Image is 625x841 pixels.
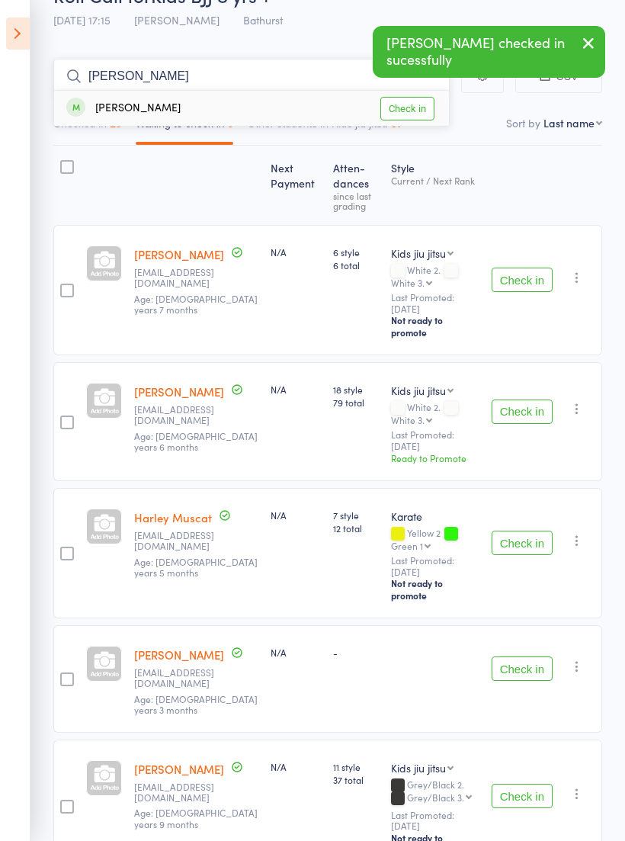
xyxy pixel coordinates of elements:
[53,110,122,145] button: Checked in15
[271,509,321,522] div: N/A
[271,246,321,258] div: N/A
[271,760,321,773] div: N/A
[391,555,479,577] small: Last Promoted: [DATE]
[391,429,479,451] small: Last Promoted: [DATE]
[243,12,283,27] span: Bathurst
[333,383,378,396] span: 18 style
[333,191,378,210] div: since last grading
[492,656,553,681] button: Check in
[391,760,446,775] div: Kids jiu jitsu
[391,528,479,551] div: Yellow 2
[134,806,258,830] span: Age: [DEMOGRAPHIC_DATA] years 9 months
[333,396,378,409] span: 79 total
[391,292,479,314] small: Last Promoted: [DATE]
[407,792,464,802] div: Grey/Black 3.
[391,541,423,551] div: Green 1
[492,531,553,555] button: Check in
[492,268,553,292] button: Check in
[271,646,321,659] div: N/A
[391,175,479,185] div: Current / Next Rank
[333,246,378,258] span: 6 style
[264,152,327,218] div: Next Payment
[373,26,605,78] div: [PERSON_NAME] checked in sucessfully
[391,415,425,425] div: White 3.
[134,782,233,804] small: smilesister80@live.com
[391,577,479,602] div: Not ready to promote
[333,509,378,522] span: 7 style
[134,761,224,777] a: [PERSON_NAME]
[492,400,553,424] button: Check in
[391,278,425,287] div: White 3.
[134,404,233,426] small: Eksmith00@gmail.com
[134,647,224,663] a: [PERSON_NAME]
[391,246,446,261] div: Kids jiu jitsu
[391,402,479,425] div: White 2.
[53,12,111,27] span: [DATE] 17:15
[380,97,434,120] a: Check in
[134,692,258,716] span: Age: [DEMOGRAPHIC_DATA] years 3 months
[134,530,233,552] small: ftw069@live.com
[391,509,479,524] div: Karate
[134,509,212,525] a: Harley Muscat
[333,522,378,534] span: 12 total
[134,555,258,579] span: Age: [DEMOGRAPHIC_DATA] years 5 months
[136,110,234,145] button: Waiting to check in5
[53,59,450,94] input: Search by name
[333,773,378,786] span: 37 total
[66,100,181,117] div: [PERSON_NAME]
[543,115,595,130] div: Last name
[391,779,479,805] div: Grey/Black 2.
[391,314,479,339] div: Not ready to promote
[134,667,233,689] small: huggle24@hotmail.com
[333,258,378,271] span: 6 total
[506,115,540,130] label: Sort by
[391,265,479,287] div: White 2.
[391,810,479,832] small: Last Promoted: [DATE]
[492,784,553,808] button: Check in
[333,646,378,659] div: -
[134,429,258,453] span: Age: [DEMOGRAPHIC_DATA] years 6 months
[271,383,321,396] div: N/A
[391,451,479,464] div: Ready to Promote
[391,383,446,398] div: Kids jiu jitsu
[134,384,224,400] a: [PERSON_NAME]
[327,152,384,218] div: Atten­dances
[333,760,378,773] span: 11 style
[134,246,224,262] a: [PERSON_NAME]
[247,110,402,145] button: Other students in Kids jiu jitsu37
[134,267,233,289] small: oakley_silver@hotmail.com
[134,292,258,316] span: Age: [DEMOGRAPHIC_DATA] years 7 months
[385,152,486,218] div: Style
[134,12,220,27] span: [PERSON_NAME]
